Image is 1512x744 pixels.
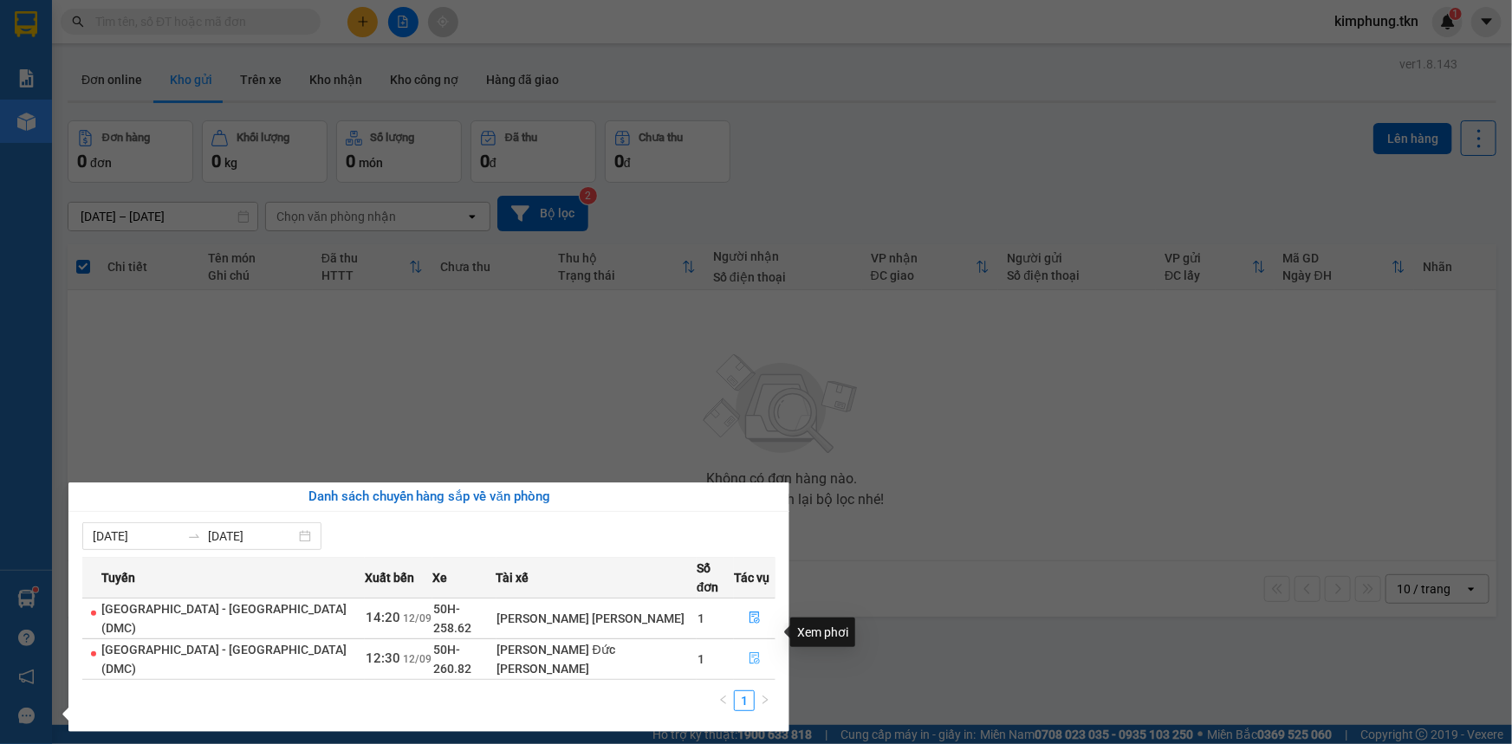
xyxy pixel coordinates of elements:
span: 50H-260.82 [433,643,471,676]
span: Tuyến [101,568,135,587]
span: file-done [749,611,761,625]
span: to [187,529,201,543]
span: 12:30 [366,650,400,666]
span: file-done [749,652,761,666]
div: [PERSON_NAME] Đức [PERSON_NAME] [497,640,696,678]
span: Tài xế [496,568,529,587]
span: 12/09 [403,653,432,665]
span: 14:20 [366,610,400,625]
input: Từ ngày [93,527,180,546]
span: 50H-258.62 [433,602,471,635]
button: right [755,690,775,711]
a: 1 [735,691,754,710]
button: file-done [735,645,775,673]
span: right [760,695,770,705]
span: [GEOGRAPHIC_DATA] - [GEOGRAPHIC_DATA] (DMC) [101,602,347,635]
button: left [713,690,734,711]
span: Xe [432,568,447,587]
span: left [718,695,729,705]
span: 1 [698,652,704,666]
li: Next Page [755,690,775,711]
div: [PERSON_NAME] [PERSON_NAME] [497,609,696,628]
li: Previous Page [713,690,734,711]
span: 1 [698,611,704,625]
span: Tác vụ [734,568,769,587]
span: Xuất bến [365,568,414,587]
div: Danh sách chuyến hàng sắp về văn phòng [82,487,775,508]
span: 12/09 [403,612,432,624]
span: [GEOGRAPHIC_DATA] - [GEOGRAPHIC_DATA] (DMC) [101,643,347,676]
span: Số đơn [697,559,733,597]
span: swap-right [187,529,201,543]
input: Đến ngày [208,527,295,546]
li: 1 [734,690,755,711]
div: Xem phơi [790,618,855,647]
button: file-done [735,605,775,632]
